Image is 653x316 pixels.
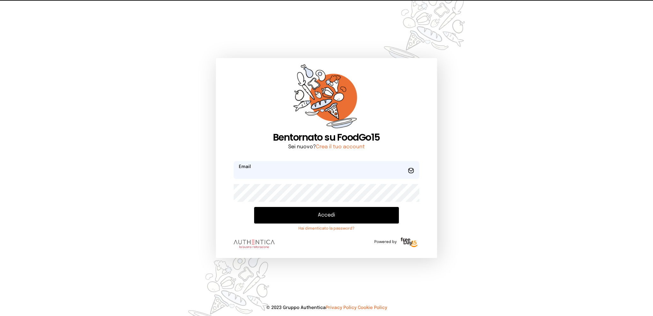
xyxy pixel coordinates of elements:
img: logo-freeday.3e08031.png [399,236,419,249]
p: © 2023 Gruppo Authentica [10,305,643,311]
a: Privacy Policy [326,305,356,310]
h1: Bentornato su FoodGo15 [234,132,419,143]
span: Powered by [374,239,397,245]
a: Hai dimenticato la password? [254,226,399,231]
img: sticker-orange.65babaf.png [293,64,360,132]
button: Accedi [254,207,399,224]
p: Sei nuovo? [234,143,419,151]
img: logo.8f33a47.png [234,240,275,248]
a: Crea il tuo account [316,144,365,150]
a: Cookie Policy [358,305,387,310]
